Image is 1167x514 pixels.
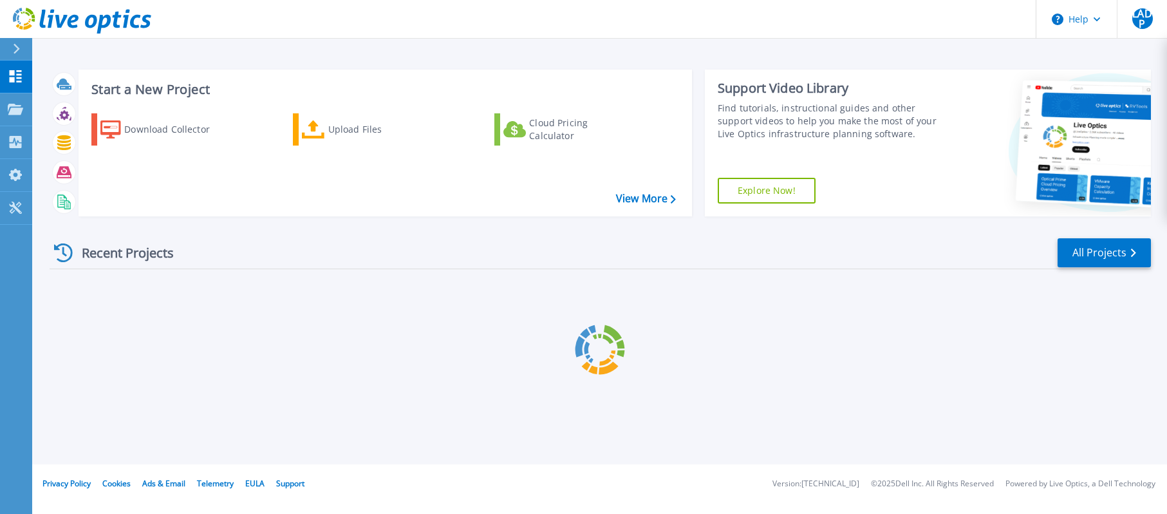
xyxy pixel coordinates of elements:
[328,117,431,142] div: Upload Files
[616,193,676,205] a: View More
[1005,480,1155,488] li: Powered by Live Optics, a Dell Technology
[102,478,131,489] a: Cookies
[142,478,185,489] a: Ads & Email
[91,113,235,146] a: Download Collector
[197,478,234,489] a: Telemetry
[718,178,816,204] a: Explore Now!
[494,113,638,146] a: Cloud Pricing Calculator
[871,480,994,488] li: © 2025 Dell Inc. All Rights Reserved
[529,117,632,142] div: Cloud Pricing Calculator
[293,113,436,146] a: Upload Files
[42,478,91,489] a: Privacy Policy
[124,117,227,142] div: Download Collector
[91,82,675,97] h3: Start a New Project
[718,102,944,140] div: Find tutorials, instructional guides and other support videos to help you make the most of your L...
[1058,238,1151,267] a: All Projects
[718,80,944,97] div: Support Video Library
[50,237,191,269] div: Recent Projects
[772,480,859,488] li: Version: [TECHNICAL_ID]
[245,478,265,489] a: EULA
[276,478,304,489] a: Support
[1132,8,1153,29] span: LADP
